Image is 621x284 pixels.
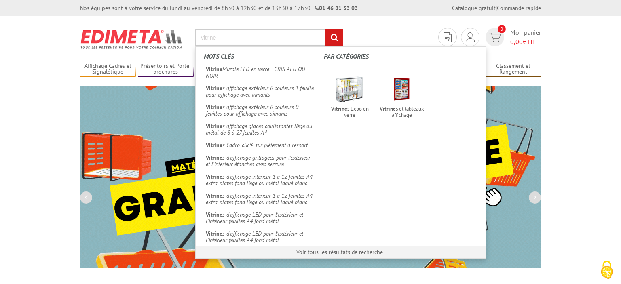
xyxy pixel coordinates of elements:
[324,48,480,65] label: Par catégories
[315,4,358,12] strong: 01 46 81 33 03
[326,106,374,118] span: s Expo en verre
[597,260,617,280] img: Cookies (fenêtre modale)
[206,230,222,237] em: Vitrine
[195,29,343,46] input: Rechercher un produit ou une référence...
[80,63,136,76] a: Affichage Cadres et Signalétique
[195,46,486,259] div: Rechercher un produit ou une référence...
[80,4,358,12] div: Nos équipes sont à votre service du lundi au vendredi de 8h30 à 12h30 et de 13h30 à 17h30
[385,72,418,106] img: vitrine_exterieur_rouge_4_feuilles_21704vn_1.jpg
[202,139,318,151] a: Vitrines Cadro-clic® sur piètement à ressort
[498,25,506,33] span: 0
[325,29,343,46] input: rechercher
[510,38,523,46] span: 0,00
[204,52,234,60] span: Mots clés
[333,72,367,106] img: vitrines-exposition.jpg
[202,101,318,120] a: Vitrines affichage extérieur 6 couleurs 9 feuilles pour affichage avec aimants
[206,65,222,73] em: Vitrine
[452,4,541,12] div: |
[489,33,501,42] img: devis rapide
[378,106,425,118] span: s et tableaux affichage
[485,63,541,76] a: Classement et Rangement
[206,154,222,161] em: Vitrine
[202,208,318,227] a: Vitrines d'affichage LED pour l'extérieur et l'intérieur feuilles A4 fond métal
[324,70,376,121] a: Vitrines Expo en verre
[206,84,222,92] em: Vitrine
[202,82,318,101] a: Vitrines affichage extérieur 6 couleurs 1 feuille pour affichage avec aimants
[484,28,541,46] a: devis rapide 0 Mon panier 0,00€ HT
[510,28,541,46] span: Mon panier
[202,227,318,246] a: Vitrines d'affichage LED pour l'extérieur et l'intérieur feuilles A4 fond métal
[466,32,475,42] img: devis rapide
[380,105,396,112] em: Vitrine
[376,70,428,121] a: Vitrines et tableaux affichage
[206,141,222,149] em: Vitrine
[202,120,318,139] a: Vitrines affichage glaces coulissantes liège ou métal de 8 à 27 feuilles A4
[138,63,194,76] a: Présentoirs et Porte-brochures
[206,103,222,111] em: Vitrine
[202,170,318,189] a: Vitrines d'affichage intérieur 1 à 12 feuilles A4 extra-plates fond liège ou métal laqué blanc
[80,24,183,54] img: Présentoir, panneau, stand - Edimeta - PLV, affichage, mobilier bureau, entreprise
[206,192,222,199] em: Vitrine
[206,173,222,180] em: Vitrine
[452,4,496,12] a: Catalogue gratuit
[202,151,318,170] a: Vitrines d'affichage grillagées pour l'extérieur et l'intérieur étanches avec serrure
[202,189,318,208] a: Vitrines d'affichage intérieur 1 à 12 feuilles A4 extra-plates fond liège ou métal laqué blanc
[444,32,452,42] img: devis rapide
[331,105,347,112] em: Vitrine
[510,37,541,46] span: € HT
[296,248,383,256] a: Voir tous les résultats de recherche
[202,63,318,82] a: VitrineMurale LED en verre - GRIS ALU OU NOIR
[206,211,222,218] em: Vitrine
[593,257,621,284] button: Cookies (fenêtre modale)
[497,4,541,12] a: Commande rapide
[206,122,222,130] em: Vitrine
